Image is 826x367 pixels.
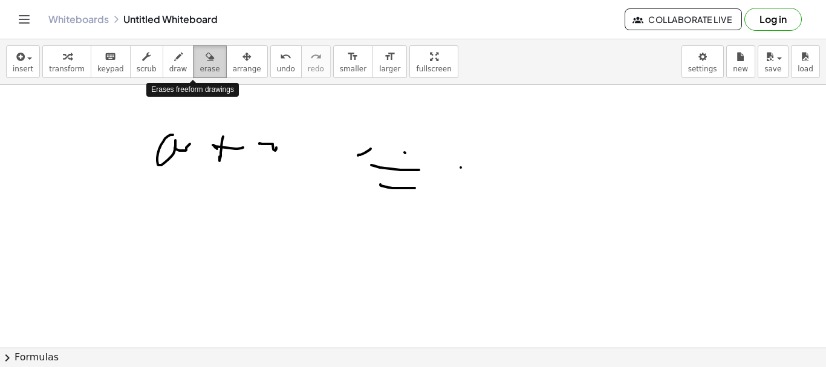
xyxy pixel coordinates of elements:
[347,50,359,64] i: format_size
[726,45,755,78] button: new
[130,45,163,78] button: scrub
[733,65,748,73] span: new
[625,8,742,30] button: Collaborate Live
[758,45,789,78] button: save
[146,83,239,97] div: Erases freeform drawings
[97,65,124,73] span: keypad
[163,45,194,78] button: draw
[333,45,373,78] button: format_sizesmaller
[105,50,116,64] i: keyboard
[681,45,724,78] button: settings
[48,13,109,25] a: Whiteboards
[764,65,781,73] span: save
[301,45,331,78] button: redoredo
[308,65,324,73] span: redo
[137,65,157,73] span: scrub
[226,45,268,78] button: arrange
[635,14,732,25] span: Collaborate Live
[6,45,40,78] button: insert
[379,65,400,73] span: larger
[688,65,717,73] span: settings
[193,45,226,78] button: erase
[13,65,33,73] span: insert
[200,65,220,73] span: erase
[270,45,302,78] button: undoundo
[233,65,261,73] span: arrange
[416,65,451,73] span: fullscreen
[409,45,458,78] button: fullscreen
[277,65,295,73] span: undo
[15,10,34,29] button: Toggle navigation
[42,45,91,78] button: transform
[169,65,187,73] span: draw
[798,65,813,73] span: load
[91,45,131,78] button: keyboardkeypad
[280,50,291,64] i: undo
[744,8,802,31] button: Log in
[310,50,322,64] i: redo
[340,65,366,73] span: smaller
[372,45,407,78] button: format_sizelarger
[49,65,85,73] span: transform
[384,50,395,64] i: format_size
[791,45,820,78] button: load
